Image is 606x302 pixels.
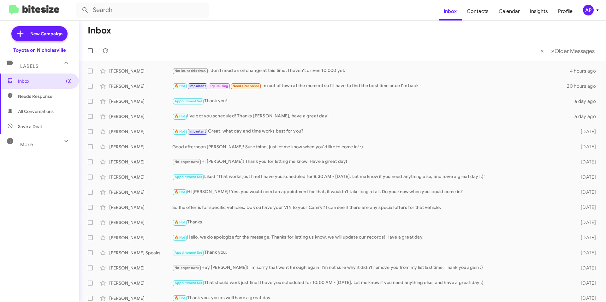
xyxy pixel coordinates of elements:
[109,189,172,195] div: [PERSON_NAME]
[571,204,601,210] div: [DATE]
[175,296,185,300] span: 🔥 Hot
[172,249,571,256] div: Thank you.
[175,69,206,73] span: Not int. at this time.
[571,265,601,271] div: [DATE]
[567,83,601,89] div: 20 hours ago
[189,129,206,133] span: Important
[172,82,567,90] div: I'm out of town at the moment so I'll have to find the best time once I'm back
[172,158,571,165] div: Hi [PERSON_NAME]! Thank you for letting me know. Have a great day!
[18,123,42,130] span: Save a Deal
[571,234,601,241] div: [DATE]
[18,93,72,99] span: Needs Response
[20,63,39,69] span: Labels
[109,98,172,104] div: [PERSON_NAME]
[571,250,601,256] div: [DATE]
[172,294,571,302] div: Thank you, you as well have a great day
[571,219,601,226] div: [DATE]
[233,84,259,88] span: Needs Response
[571,144,601,150] div: [DATE]
[109,265,172,271] div: [PERSON_NAME]
[175,129,185,133] span: 🔥 Hot
[172,219,571,226] div: Thanks!
[11,26,68,41] a: New Campaign
[570,68,601,74] div: 4 hours ago
[571,98,601,104] div: a day ago
[109,83,172,89] div: [PERSON_NAME]
[175,160,199,164] span: No longer owns
[109,128,172,135] div: [PERSON_NAME]
[583,5,594,15] div: AP
[571,189,601,195] div: [DATE]
[175,190,185,194] span: 🔥 Hot
[175,281,202,285] span: Appointment Set
[88,26,111,36] h1: Inbox
[172,204,571,210] div: So the offer is for specific vehicles. Do you have your VIN to your Camry? I can see if there are...
[175,251,202,255] span: Appointment Set
[175,84,185,88] span: 🔥 Hot
[109,68,172,74] div: [PERSON_NAME]
[30,31,62,37] span: New Campaign
[172,113,571,120] div: I've got you scheduled! Thanks [PERSON_NAME], have a great day!
[172,279,571,287] div: That should work just fine! I have you scheduled for 10:00 AM - [DATE]. Let me know if you need a...
[571,159,601,165] div: [DATE]
[172,98,571,105] div: Thank you!
[175,99,202,103] span: Appointment Set
[172,67,570,74] div: I don't need an oil change at this time. I haven't driven 10,000 yet.
[439,2,462,21] a: Inbox
[525,2,553,21] a: Insights
[175,175,202,179] span: Appointment Set
[109,219,172,226] div: [PERSON_NAME]
[175,220,185,224] span: 🔥 Hot
[537,44,598,57] nav: Page navigation example
[76,3,209,18] input: Search
[547,44,598,57] button: Next
[571,128,601,135] div: [DATE]
[109,295,172,301] div: [PERSON_NAME]
[109,250,172,256] div: [PERSON_NAME] Speaks
[13,47,66,53] div: Toyota on Nicholasville
[172,144,571,150] div: Good afternoon [PERSON_NAME]! Sure thing, just let me know when you'd like to come in! :)
[109,174,172,180] div: [PERSON_NAME]
[172,188,571,196] div: Hi [PERSON_NAME]! Yes, you would need an appointment for that, it wouldn't take long at all. Do y...
[109,280,172,286] div: [PERSON_NAME]
[462,2,494,21] a: Contacts
[172,234,571,241] div: Hello, we do apologize for the message. Thanks for letting us know, we will update our records! H...
[109,204,172,210] div: [PERSON_NAME]
[172,173,571,181] div: Liked “That works just fine! I have you scheduled for 8:30 AM - [DATE]. Let me know if you need a...
[210,84,228,88] span: Try Pausing
[189,84,206,88] span: Important
[578,5,599,15] button: AP
[555,48,595,55] span: Older Messages
[175,235,185,240] span: 🔥 Hot
[571,280,601,286] div: [DATE]
[109,113,172,120] div: [PERSON_NAME]
[551,47,555,55] span: »
[571,174,601,180] div: [DATE]
[109,159,172,165] div: [PERSON_NAME]
[494,2,525,21] a: Calendar
[553,2,578,21] a: Profile
[540,47,544,55] span: «
[109,234,172,241] div: [PERSON_NAME]
[66,78,72,84] span: (3)
[109,144,172,150] div: [PERSON_NAME]
[20,142,33,147] span: More
[537,44,548,57] button: Previous
[172,264,571,271] div: Hey [PERSON_NAME]! I'm sorry that went through again! I'm not sure why it didn't remove you from ...
[175,266,199,270] span: No longer owns
[175,114,185,118] span: 🔥 Hot
[571,113,601,120] div: a day ago
[571,295,601,301] div: [DATE]
[172,128,571,135] div: Great, what day and time works best for you?
[18,78,72,84] span: Inbox
[18,108,54,115] span: All Conversations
